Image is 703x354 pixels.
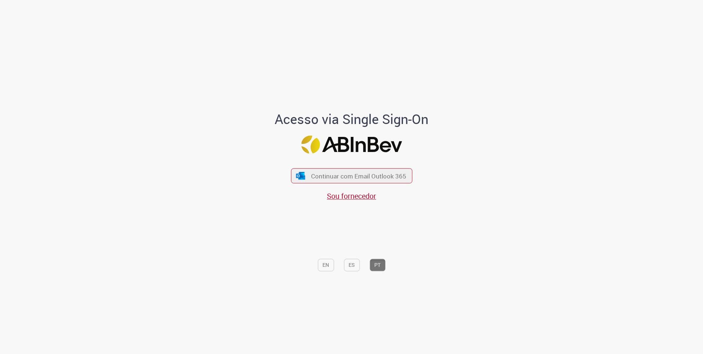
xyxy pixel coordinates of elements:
span: Continuar com Email Outlook 365 [311,172,406,180]
h1: Acesso via Single Sign-On [250,112,454,127]
button: ES [344,259,360,271]
button: EN [318,259,334,271]
a: Sou fornecedor [327,191,376,201]
button: PT [370,259,385,271]
button: ícone Azure/Microsoft 360 Continuar com Email Outlook 365 [291,168,412,183]
img: ícone Azure/Microsoft 360 [296,172,306,180]
img: Logo ABInBev [301,135,402,153]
